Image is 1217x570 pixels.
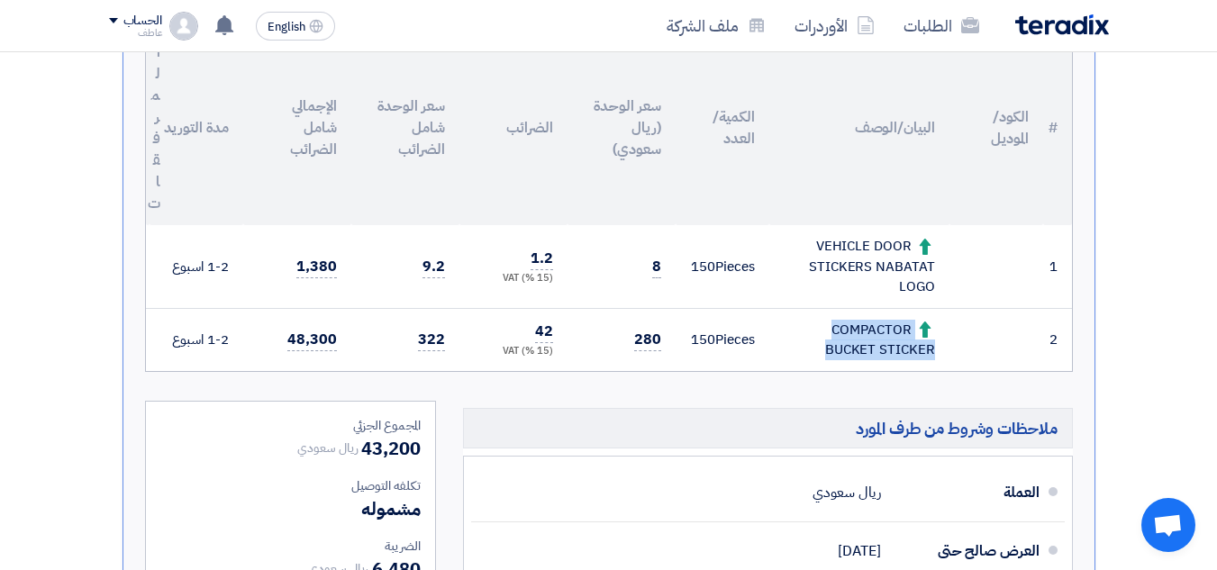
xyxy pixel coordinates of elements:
th: سعر الوحدة شامل الضرائب [351,31,459,225]
div: (15 %) VAT [474,344,553,359]
th: سعر الوحدة (ريال سعودي) [568,31,676,225]
span: 1,380 [296,256,337,278]
div: ريال سعودي [813,475,880,510]
span: 42 [535,321,553,343]
img: Teradix logo [1015,14,1109,35]
td: 1 [1043,225,1072,308]
div: عاطف [109,28,162,38]
span: 150 [691,257,715,276]
h5: ملاحظات وشروط من طرف المورد [463,408,1073,448]
div: VEHICLE DOOR STICKERS NABATAT LOGO [784,236,935,297]
span: English [268,21,305,33]
td: 1-2 اسبوع [150,225,243,308]
th: الإجمالي شامل الضرائب [243,31,351,225]
button: English [256,12,335,41]
td: Pieces [676,308,769,371]
a: ملف الشركة [652,5,780,47]
td: 2 [1043,308,1072,371]
span: 1.2 [531,248,553,270]
div: تكلفه التوصيل [160,476,421,495]
div: COMPACTOR BUCKET STICKER [784,320,935,360]
th: الضرائب [459,31,568,225]
span: 48,300 [287,329,336,351]
div: الحساب [123,14,162,29]
th: # [1043,31,1072,225]
td: 1-2 اسبوع [150,308,243,371]
span: مشموله [361,495,420,522]
span: ريال سعودي [297,439,358,457]
div: الضريبة [160,537,421,556]
th: مدة التوريد [150,31,243,225]
span: 9.2 [422,256,445,278]
td: Pieces [676,225,769,308]
th: الكود/الموديل [949,31,1043,225]
span: [DATE] [838,542,880,560]
a: الطلبات [889,5,994,47]
div: (15 %) VAT [474,271,553,286]
span: 280 [634,329,661,351]
div: المجموع الجزئي [160,416,421,435]
div: العملة [895,471,1040,514]
span: 43,200 [361,435,420,462]
img: profile_test.png [169,12,198,41]
th: البيان/الوصف [769,31,949,225]
th: المرفقات [146,31,150,225]
span: 150 [691,330,715,349]
span: 8 [652,256,661,278]
a: الأوردرات [780,5,889,47]
span: 322 [418,329,445,351]
a: Open chat [1141,498,1195,552]
th: الكمية/العدد [676,31,769,225]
